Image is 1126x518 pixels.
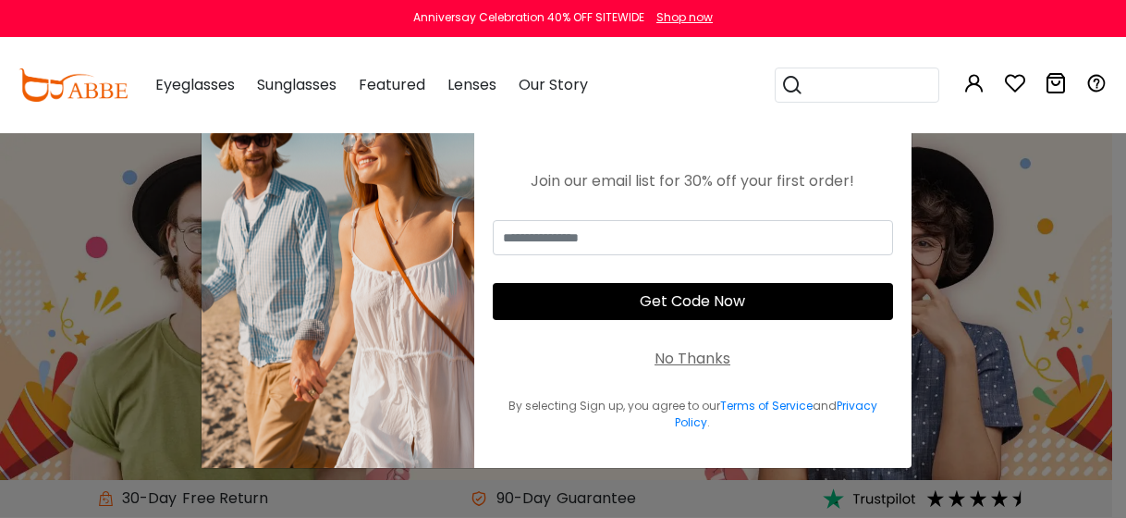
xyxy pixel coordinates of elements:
[413,9,644,26] div: Anniversay Celebration 40% OFF SITEWIDE
[155,74,235,95] span: Eyeglasses
[493,283,893,320] button: Get Code Now
[493,170,893,192] div: Join our email list for 30% off your first order!
[359,74,425,95] span: Featured
[447,74,496,95] span: Lenses
[257,74,337,95] span: Sunglasses
[519,74,588,95] span: Our Story
[18,68,128,102] img: abbeglasses.com
[720,398,813,413] a: Terms of Service
[655,348,730,370] div: No Thanks
[493,398,893,431] div: By selecting Sign up, you agree to our and .
[656,9,713,26] div: Shop now
[675,398,877,430] a: Privacy Policy
[647,9,713,25] a: Shop now
[202,50,474,468] img: welcome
